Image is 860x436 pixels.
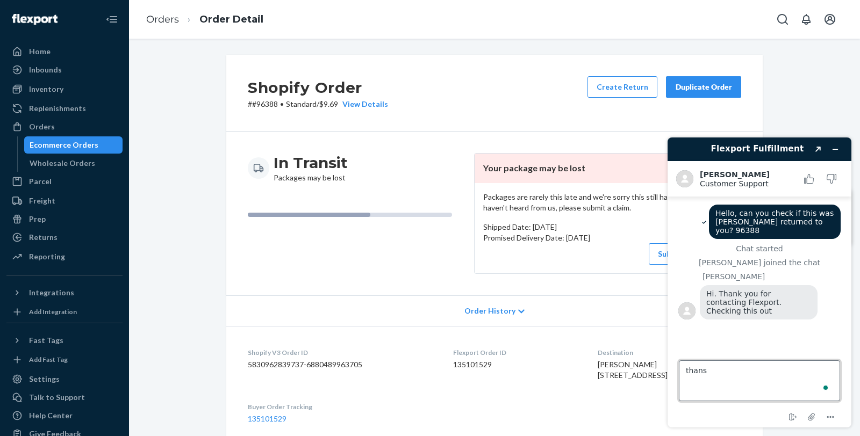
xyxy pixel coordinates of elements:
span: [PERSON_NAME] [STREET_ADDRESS] [598,360,668,380]
a: Help Center [6,407,123,424]
div: Add Integration [29,307,77,316]
p: Shipped Date: [DATE] [483,222,732,232]
img: Flexport logo [12,14,58,25]
div: Wholesale Orders [30,158,95,169]
a: Inventory [6,81,123,98]
a: Wholesale Orders [24,155,123,172]
div: Help Center [29,410,73,421]
button: Submit Lost Claim [649,243,732,265]
button: Close Navigation [101,9,123,30]
button: Open notifications [795,9,817,30]
a: Returns [6,229,123,246]
a: Reporting [6,248,123,265]
span: Standard [286,99,317,108]
button: Fast Tags [6,332,123,349]
a: Order Detail [199,13,263,25]
dt: Destination [598,348,741,357]
a: Orders [146,13,179,25]
dd: 135101529 [453,359,580,370]
a: Orders [6,118,123,135]
a: Ecommerce Orders [24,136,123,154]
button: Open Search Box [772,9,793,30]
button: Duplicate Order [666,76,741,98]
div: Prep [29,214,46,224]
p: # #96388 / $9.69 [248,99,388,110]
button: Open account menu [819,9,841,30]
button: View Details [338,99,388,110]
p: Packages are rarely this late and we're sorry this still hasn't arrived. If you haven't heard fro... [483,192,732,213]
div: Orders [29,121,55,132]
span: Chat [24,8,46,17]
h3: In Transit [274,153,348,172]
div: Returns [29,232,58,243]
div: Integrations [29,287,74,298]
a: Parcel [6,173,123,190]
a: Replenishments [6,100,123,117]
div: Ecommerce Orders [30,140,98,150]
div: Freight [29,195,55,206]
div: Home [29,46,51,57]
span: Order History [464,306,515,316]
span: • [280,99,284,108]
div: Inbounds [29,64,62,75]
p: Promised Delivery Date: [DATE] [483,232,732,243]
a: Home [6,43,123,60]
dd: 5830962839737-6880489963705 [248,359,436,370]
a: Freight [6,192,123,209]
dt: Buyer Order Tracking [248,402,436,411]
dt: Shopify V3 Order ID [248,348,436,357]
a: Add Fast Tag [6,353,123,366]
div: Settings [29,374,60,384]
iframe: To enrich screen reader interactions, please activate Accessibility in Grammarly extension settings [659,129,860,436]
dt: Flexport Order ID [453,348,580,357]
div: Reporting [29,251,65,262]
div: Fast Tags [29,335,63,346]
div: Add Fast Tag [29,355,68,364]
a: Inbounds [6,61,123,78]
div: Parcel [29,176,52,187]
div: Duplicate Order [675,82,732,92]
a: Add Integration [6,306,123,318]
button: Talk to Support [6,389,123,406]
div: Inventory [29,84,63,95]
ol: breadcrumbs [138,4,272,35]
div: Talk to Support [29,392,85,403]
button: Create Return [587,76,657,98]
header: Your package may be lost [475,154,741,183]
h2: Shopify Order [248,76,388,99]
a: Settings [6,370,123,388]
div: Packages may be lost [274,153,348,183]
a: Prep [6,210,123,228]
div: Replenishments [29,103,86,114]
button: Integrations [6,284,123,301]
a: 135101529 [248,414,286,423]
